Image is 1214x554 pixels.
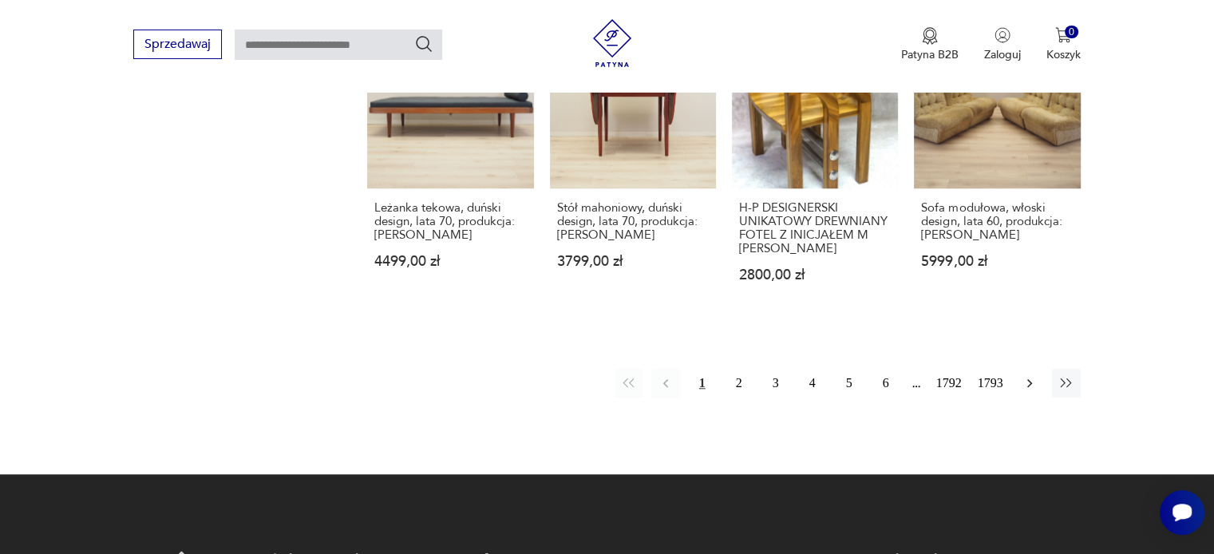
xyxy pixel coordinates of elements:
[1160,490,1204,535] iframe: Smartsupp widget button
[984,27,1021,62] button: Zaloguj
[550,22,716,313] a: Stół mahoniowy, duński design, lata 70, produkcja: DaniaStół mahoniowy, duński design, lata 70, p...
[557,255,709,268] p: 3799,00 zł
[798,369,827,398] button: 4
[922,27,938,45] img: Ikona medalu
[732,22,898,313] a: H-P DESIGNERSKI UNIKATOWY DREWNIANY FOTEL Z INICJAŁEM M JEDYNY J.SUHADOLCH-P DESIGNERSKI UNIKATOW...
[557,201,709,242] h3: Stół mahoniowy, duński design, lata 70, produkcja: [PERSON_NAME]
[835,369,864,398] button: 5
[739,268,891,282] p: 2800,00 zł
[1055,27,1071,43] img: Ikona koszyka
[872,369,900,398] button: 6
[414,34,433,53] button: Szukaj
[367,22,533,313] a: Leżanka tekowa, duński design, lata 70, produkcja: DaniaLeżanka tekowa, duński design, lata 70, p...
[725,369,753,398] button: 2
[914,22,1080,313] a: Sofa modułowa, włoski design, lata 60, produkcja: WłochySofa modułowa, włoski design, lata 60, pr...
[739,201,891,255] h3: H-P DESIGNERSKI UNIKATOWY DREWNIANY FOTEL Z INICJAŁEM M [PERSON_NAME]
[688,369,717,398] button: 1
[932,369,966,398] button: 1792
[133,40,222,51] a: Sprzedawaj
[901,27,959,62] button: Patyna B2B
[901,27,959,62] a: Ikona medaluPatyna B2B
[1065,26,1078,39] div: 0
[1046,47,1081,62] p: Koszyk
[1046,27,1081,62] button: 0Koszyk
[133,30,222,59] button: Sprzedawaj
[984,47,1021,62] p: Zaloguj
[974,369,1007,398] button: 1793
[374,255,526,268] p: 4499,00 zł
[761,369,790,398] button: 3
[588,19,636,67] img: Patyna - sklep z meblami i dekoracjami vintage
[901,47,959,62] p: Patyna B2B
[995,27,1010,43] img: Ikonka użytkownika
[921,201,1073,242] h3: Sofa modułowa, włoski design, lata 60, produkcja: [PERSON_NAME]
[374,201,526,242] h3: Leżanka tekowa, duński design, lata 70, produkcja: [PERSON_NAME]
[921,255,1073,268] p: 5999,00 zł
